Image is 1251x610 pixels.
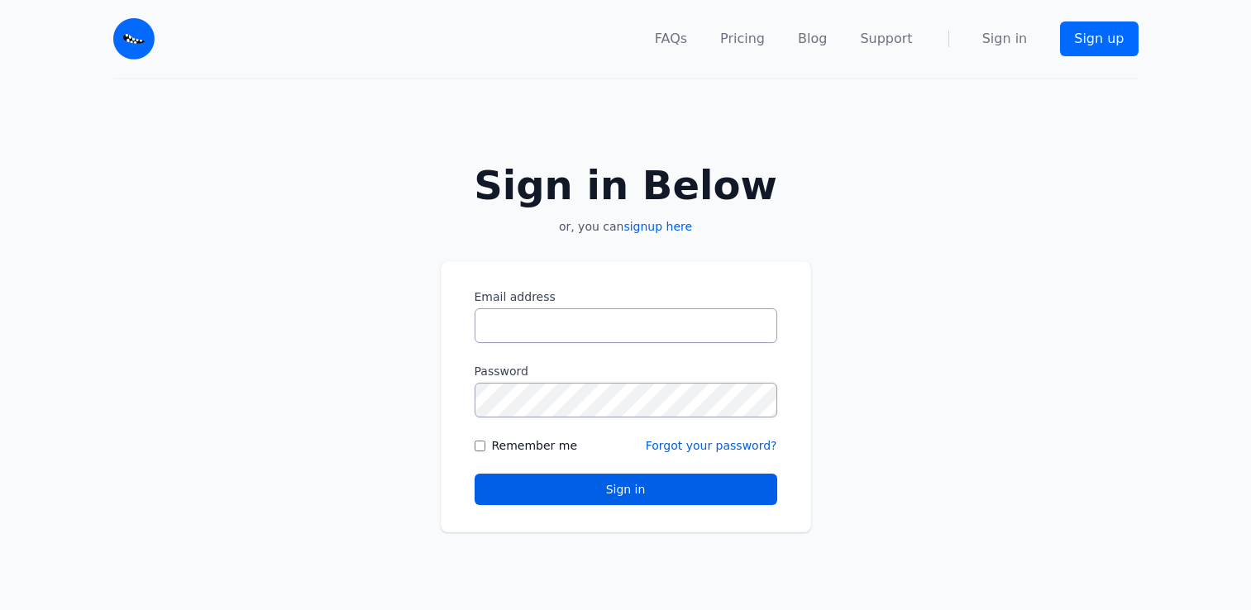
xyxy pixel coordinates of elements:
[475,474,777,505] button: Sign in
[475,288,777,305] label: Email address
[492,437,578,454] label: Remember me
[982,29,1028,49] a: Sign in
[441,165,811,205] h2: Sign in Below
[798,29,827,49] a: Blog
[720,29,765,49] a: Pricing
[623,220,692,233] a: signup here
[860,29,912,49] a: Support
[441,218,811,235] p: or, you can
[655,29,687,49] a: FAQs
[113,18,155,60] img: Email Monster
[646,439,777,452] a: Forgot your password?
[1060,21,1138,56] a: Sign up
[475,363,777,379] label: Password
